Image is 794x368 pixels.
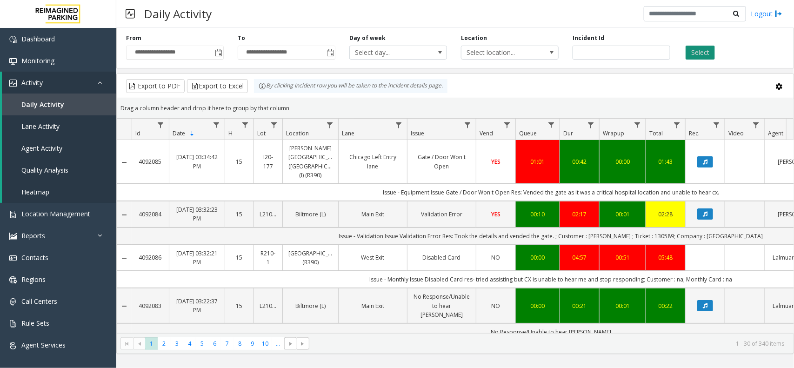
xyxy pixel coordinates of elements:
[21,144,62,153] span: Agent Activity
[137,301,163,310] a: 4092083
[21,78,43,87] span: Activity
[126,79,185,93] button: Export to PDF
[126,2,135,25] img: pageIcon
[21,297,57,306] span: Call Centers
[213,46,223,59] span: Toggle popup
[188,130,196,137] span: Sortable
[288,301,333,310] a: Biltmore (L)
[521,157,554,166] a: 01:01
[482,253,510,262] a: NO
[183,337,196,350] span: Page 4
[288,249,333,267] a: [GEOGRAPHIC_DATA] (R390)
[652,301,680,310] a: 00:22
[173,129,185,137] span: Date
[521,210,554,219] div: 00:10
[221,337,234,350] span: Page 7
[260,301,277,310] a: L21077300
[117,119,794,333] div: Data table
[605,157,640,166] a: 00:00
[9,233,17,240] img: 'icon'
[234,337,246,350] span: Page 8
[573,34,604,42] label: Incident Id
[175,153,219,170] a: [DATE] 03:34:42 PM
[260,249,277,267] a: R210-1
[238,34,245,42] label: To
[349,34,386,42] label: Day of week
[259,337,272,350] span: Page 10
[728,129,744,137] span: Video
[566,210,594,219] a: 02:17
[710,119,723,131] a: Rec. Filter Menu
[491,158,500,166] span: YES
[605,210,640,219] div: 00:01
[461,46,539,59] span: Select location...
[2,115,116,137] a: Lane Activity
[117,254,132,262] a: Collapse Details
[145,337,158,350] span: Page 1
[21,34,55,43] span: Dashboard
[231,210,248,219] a: 15
[393,119,405,131] a: Lane Filter Menu
[344,210,401,219] a: Main Exit
[21,319,49,328] span: Rule Sets
[519,129,537,137] span: Queue
[21,253,48,262] span: Contacts
[260,210,277,219] a: L21077300
[605,301,640,310] a: 00:01
[137,253,163,262] a: 4092086
[231,157,248,166] a: 15
[137,157,163,166] a: 4092085
[413,153,470,170] a: Gate / Door Won't Open
[297,337,309,350] span: Go to the last page
[126,34,141,42] label: From
[750,119,762,131] a: Video Filter Menu
[288,210,333,219] a: Biltmore (L)
[652,157,680,166] a: 01:43
[286,129,309,137] span: Location
[689,129,700,137] span: Rec.
[605,253,640,262] a: 00:51
[652,253,680,262] a: 05:48
[751,9,782,19] a: Logout
[175,205,219,223] a: [DATE] 03:32:23 PM
[154,119,167,131] a: Id Filter Menu
[521,301,554,310] a: 00:00
[21,187,49,196] span: Heatmap
[135,129,140,137] span: Id
[461,34,487,42] label: Location
[117,302,132,310] a: Collapse Details
[117,159,132,166] a: Collapse Details
[413,292,470,319] a: No Response/Unable to hear [PERSON_NAME]
[231,301,248,310] a: 15
[686,46,715,60] button: Select
[9,342,17,349] img: 'icon'
[196,337,208,350] span: Page 5
[521,253,554,262] a: 00:00
[21,166,68,174] span: Quality Analysis
[563,129,573,137] span: Dur
[501,119,514,131] a: Vend Filter Menu
[315,340,784,348] kendo-pager-info: 1 - 30 of 340 items
[411,129,424,137] span: Issue
[21,341,66,349] span: Agent Services
[482,301,510,310] a: NO
[260,153,277,170] a: I20-177
[344,301,401,310] a: Main Exit
[603,129,624,137] span: Wrapup
[21,231,45,240] span: Reports
[566,157,594,166] div: 00:42
[137,210,163,219] a: 4092084
[140,2,216,25] h3: Daily Activity
[325,46,335,59] span: Toggle popup
[2,181,116,203] a: Heatmap
[342,129,354,137] span: Lane
[21,275,46,284] span: Regions
[9,211,17,218] img: 'icon'
[480,129,493,137] span: Vend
